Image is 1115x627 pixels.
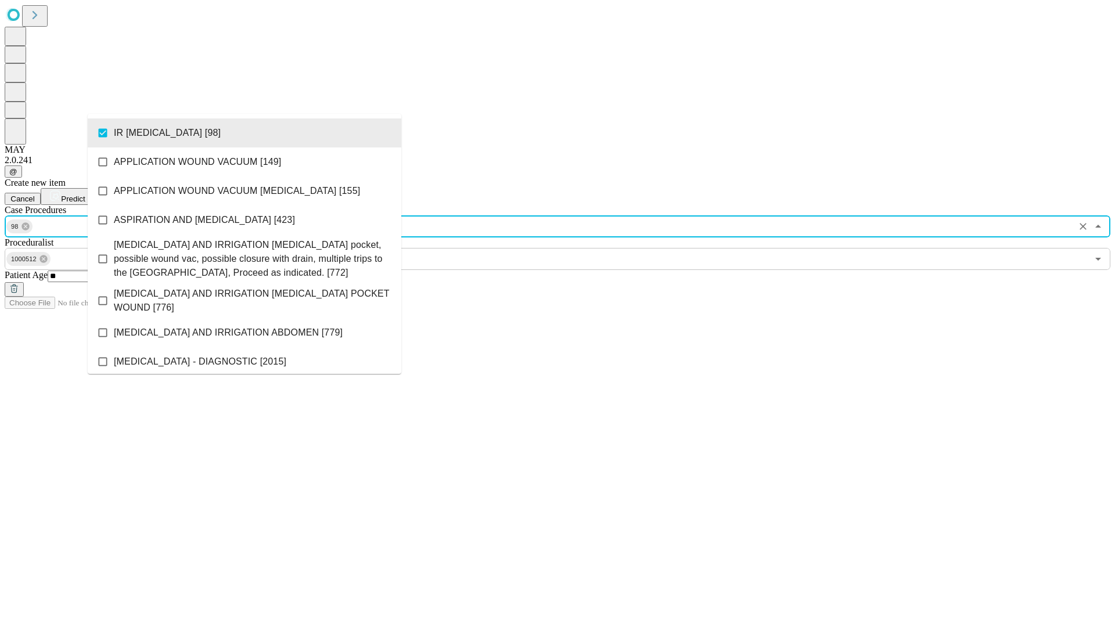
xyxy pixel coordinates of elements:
[1075,218,1091,235] button: Clear
[5,145,1110,155] div: MAY
[61,194,85,203] span: Predict
[10,194,35,203] span: Cancel
[1090,218,1106,235] button: Close
[6,252,51,266] div: 1000512
[5,237,53,247] span: Proceduralist
[5,155,1110,165] div: 2.0.241
[114,287,392,315] span: [MEDICAL_DATA] AND IRRIGATION [MEDICAL_DATA] POCKET WOUND [776]
[9,167,17,176] span: @
[114,355,286,369] span: [MEDICAL_DATA] - DIAGNOSTIC [2015]
[41,188,94,205] button: Predict
[5,165,22,178] button: @
[114,326,343,340] span: [MEDICAL_DATA] AND IRRIGATION ABDOMEN [779]
[114,213,295,227] span: ASPIRATION AND [MEDICAL_DATA] [423]
[6,219,33,233] div: 98
[1090,251,1106,267] button: Open
[114,126,221,140] span: IR [MEDICAL_DATA] [98]
[5,205,66,215] span: Scheduled Procedure
[5,178,66,188] span: Create new item
[6,220,23,233] span: 98
[114,184,360,198] span: APPLICATION WOUND VACUUM [MEDICAL_DATA] [155]
[5,270,48,280] span: Patient Age
[114,238,392,280] span: [MEDICAL_DATA] AND IRRIGATION [MEDICAL_DATA] pocket, possible wound vac, possible closure with dr...
[5,193,41,205] button: Cancel
[6,253,41,266] span: 1000512
[114,155,281,169] span: APPLICATION WOUND VACUUM [149]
